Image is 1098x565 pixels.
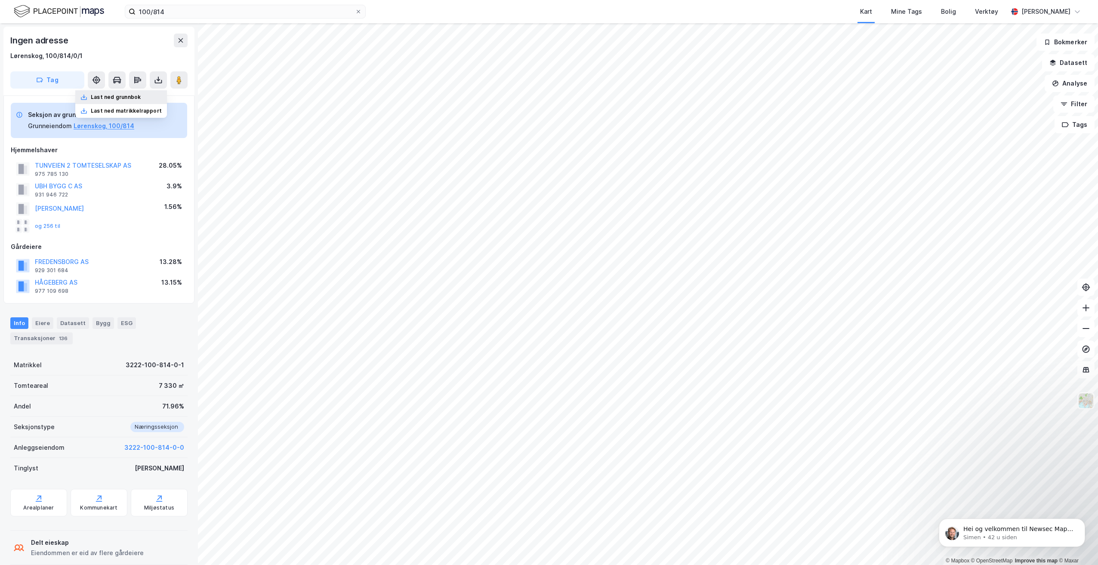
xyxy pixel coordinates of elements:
button: Lørenskog, 100/814 [74,121,134,131]
div: Hjemmelshaver [11,145,187,155]
div: Bygg [93,317,114,329]
div: Tinglyst [14,463,38,473]
a: OpenStreetMap [971,558,1013,564]
iframe: Intercom notifications melding [926,501,1098,561]
div: 3.9% [167,181,182,191]
a: Mapbox [946,558,969,564]
img: logo.f888ab2527a4732fd821a326f86c7f29.svg [14,4,104,19]
button: 3222-100-814-0-0 [124,442,184,453]
div: 1.56% [164,202,182,212]
a: Improve this map [1015,558,1058,564]
div: Last ned grunnbok [91,94,141,101]
div: 71.96% [162,401,184,411]
div: 13.15% [161,277,182,288]
div: Kart [860,6,872,17]
div: [PERSON_NAME] [135,463,184,473]
div: Mine Tags [891,6,922,17]
button: Filter [1053,95,1095,113]
div: Bolig [941,6,956,17]
div: Miljøstatus [144,504,174,511]
button: Tags [1055,116,1095,133]
button: Datasett [1042,54,1095,71]
div: 929 301 684 [35,267,68,274]
div: 136 [57,334,69,343]
div: 977 109 698 [35,288,68,295]
div: Transaksjoner [10,332,73,344]
div: Seksjon av grunneiendom [28,110,134,120]
div: Last ned matrikkelrapport [91,107,162,114]
div: Kommunekart [80,504,117,511]
div: Eiendommen er eid av flere gårdeiere [31,548,144,558]
input: Søk på adresse, matrikkel, gårdeiere, leietakere eller personer [136,5,355,18]
div: 13.28% [160,257,182,267]
button: Bokmerker [1036,34,1095,51]
div: 7 330 ㎡ [159,381,184,391]
div: Datasett [57,317,89,329]
div: Gårdeiere [11,242,187,252]
div: Verktøy [975,6,998,17]
div: Info [10,317,28,329]
div: Ingen adresse [10,34,70,47]
div: 28.05% [159,160,182,171]
div: Arealplaner [23,504,54,511]
div: Lørenskog, 100/814/0/1 [10,51,83,61]
div: [PERSON_NAME] [1021,6,1070,17]
div: 975 785 130 [35,171,68,178]
div: Eiere [32,317,53,329]
div: Matrikkel [14,360,42,370]
div: Delt eieskap [31,537,144,548]
button: Analyse [1045,75,1095,92]
div: Tomteareal [14,381,48,391]
div: ESG [117,317,136,329]
div: 3222-100-814-0-1 [126,360,184,370]
div: Anleggseiendom [14,442,65,453]
div: Andel [14,401,31,411]
img: Z [1078,393,1094,409]
div: Grunneiendom [28,121,72,131]
div: 931 946 722 [35,191,68,198]
button: Tag [10,71,84,89]
div: Seksjonstype [14,422,55,432]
